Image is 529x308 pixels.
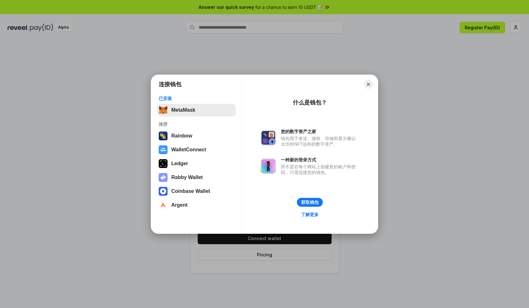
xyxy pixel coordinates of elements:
[281,157,359,163] div: 一种新的登录方式
[159,173,168,182] img: svg+xml,%3Csvg%20xmlns%3D%22http%3A%2F%2Fwww.w3.org%2F2000%2Fsvg%22%20fill%3D%22none%22%20viewBox...
[364,80,373,89] button: Close
[159,201,168,210] img: svg+xml,%3Csvg%20width%3D%2228%22%20height%3D%2228%22%20viewBox%3D%220%200%2028%2028%22%20fill%3D...
[261,159,276,174] img: svg+xml,%3Csvg%20xmlns%3D%22http%3A%2F%2Fwww.w3.org%2F2000%2Fsvg%22%20fill%3D%22none%22%20viewBox...
[171,133,192,139] div: Rainbow
[159,96,234,101] div: 已安装
[159,159,168,168] img: svg+xml,%3Csvg%20xmlns%3D%22http%3A%2F%2Fwww.w3.org%2F2000%2Fsvg%22%20width%3D%2228%22%20height%3...
[157,171,236,184] button: Rabby Wallet
[159,106,168,115] img: svg+xml,%3Csvg%20fill%3D%22none%22%20height%3D%2233%22%20viewBox%3D%220%200%2035%2033%22%20width%...
[281,136,359,147] div: 钱包用于发送、接收、存储和显示像以太坊和NFT这样的数字资产。
[281,129,359,134] div: 您的数字资产之家
[297,210,322,219] a: 了解更多
[157,157,236,170] button: Ledger
[261,130,276,145] img: svg+xml,%3Csvg%20xmlns%3D%22http%3A%2F%2Fwww.w3.org%2F2000%2Fsvg%22%20fill%3D%22none%22%20viewBox...
[159,81,181,88] h1: 连接钱包
[159,145,168,154] img: svg+xml,%3Csvg%20width%3D%2228%22%20height%3D%2228%22%20viewBox%3D%220%200%2028%2028%22%20fill%3D...
[281,164,359,175] div: 而不是在每个网站上创建新的账户和密码，只需连接您的钱包。
[171,202,188,208] div: Argent
[159,121,234,127] div: 推荐
[157,199,236,211] button: Argent
[157,185,236,198] button: Coinbase Wallet
[297,198,323,207] button: 获取钱包
[159,187,168,196] img: svg+xml,%3Csvg%20width%3D%2228%22%20height%3D%2228%22%20viewBox%3D%220%200%2028%2028%22%20fill%3D...
[301,212,319,217] div: 了解更多
[171,107,195,113] div: MetaMask
[157,143,236,156] button: WalletConnect
[171,175,203,180] div: Rabby Wallet
[157,130,236,142] button: Rainbow
[171,147,206,153] div: WalletConnect
[157,104,236,116] button: MetaMask
[293,99,327,106] div: 什么是钱包？
[171,161,188,166] div: Ledger
[159,132,168,140] img: svg+xml,%3Csvg%20width%3D%22120%22%20height%3D%22120%22%20viewBox%3D%220%200%20120%20120%22%20fil...
[171,188,210,194] div: Coinbase Wallet
[301,199,319,205] div: 获取钱包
